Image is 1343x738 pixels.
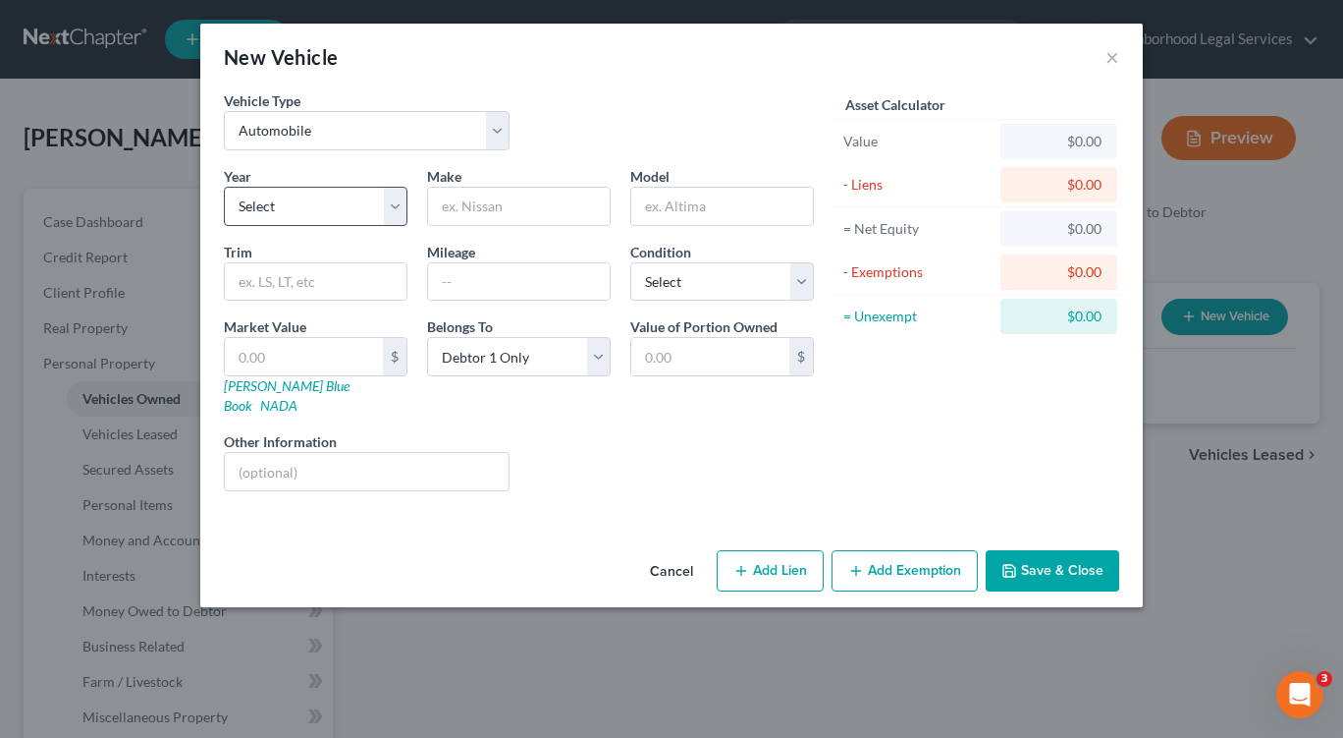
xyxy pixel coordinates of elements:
[631,338,789,375] input: 0.00
[1016,132,1101,151] div: $0.00
[631,188,813,225] input: ex. Altima
[224,43,338,71] div: New Vehicle
[225,453,509,490] input: (optional)
[224,242,252,262] label: Trim
[1316,671,1332,687] span: 3
[224,431,337,452] label: Other Information
[224,377,349,414] a: [PERSON_NAME] Blue Book
[1276,671,1323,718] iframe: Intercom live chat
[1016,219,1101,239] div: $0.00
[225,338,383,375] input: 0.00
[427,242,475,262] label: Mileage
[843,175,992,195] div: - Liens
[1016,307,1101,326] div: $0.00
[427,318,493,335] span: Belongs To
[224,90,300,111] label: Vehicle Type
[843,262,992,282] div: - Exemptions
[224,316,306,337] label: Market Value
[634,552,709,592] button: Cancel
[986,550,1119,592] button: Save & Close
[843,219,992,239] div: = Net Equity
[225,263,406,301] input: ex. LS, LT, etc
[427,168,461,185] span: Make
[789,338,813,375] div: $
[260,397,297,414] a: NADA
[843,132,992,151] div: Value
[428,263,610,301] input: --
[630,242,691,262] label: Condition
[1016,262,1101,282] div: $0.00
[383,338,406,375] div: $
[428,188,610,225] input: ex. Nissan
[717,550,824,592] button: Add Lien
[843,307,992,326] div: = Unexempt
[832,550,978,592] button: Add Exemption
[1016,175,1101,195] div: $0.00
[845,94,945,115] label: Asset Calculator
[224,166,251,187] label: Year
[630,316,778,337] label: Value of Portion Owned
[1105,45,1119,69] button: ×
[630,166,670,187] label: Model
